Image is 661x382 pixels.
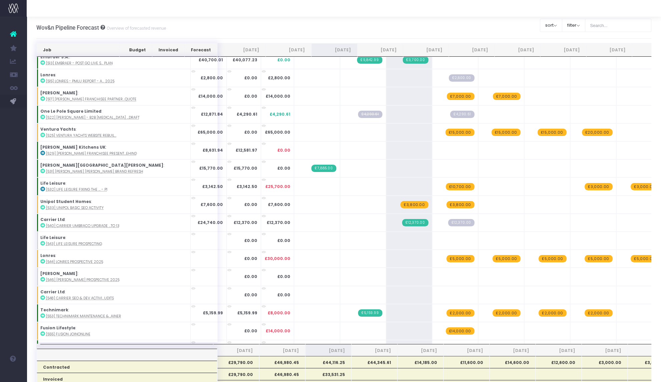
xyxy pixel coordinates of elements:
[446,201,474,208] span: wayahead Revenue Forecast Item
[540,19,562,32] button: sort
[244,238,257,243] strong: £0.00
[46,115,139,120] abbr: [522] Rhatigan - B2B Retainer (3 months) - DRAFT
[585,183,612,190] span: wayahead Revenue Forecast Item
[539,309,566,317] span: wayahead Revenue Forecast Item
[631,255,658,262] span: wayahead Revenue Forecast Item
[244,328,257,334] strong: £0.00
[40,126,76,132] strong: Ventura Yachts
[152,43,185,57] th: Invoiced
[277,292,290,298] span: £0.00
[492,309,520,317] span: wayahead Revenue Forecast Item
[357,56,382,64] span: Streamtime Invoice: 768 – [513] Embraer - Post Go Live 3 month plan
[448,219,474,226] span: Streamtime Draft Invoice: null – [540] Carrier Umbraco upgrade
[445,129,474,136] span: wayahead Revenue Forecast Item
[266,93,290,99] span: £14,000.00
[234,165,257,171] strong: £15,770.00
[404,348,437,354] span: [DATE]
[585,19,652,32] input: Search...
[220,43,266,57] th: Jul 25: activate to sort column ascending
[37,340,191,358] td: :
[40,108,101,114] strong: One Le Pole Square Limited
[494,43,540,57] th: Jan 26: activate to sort column ascending
[105,24,166,31] small: Overview of forecasted revenue
[277,147,290,153] span: £0.00
[400,201,428,208] span: wayahead Revenue Forecast Item
[37,87,191,105] td: :
[270,111,290,117] span: £4,290.61
[585,309,612,317] span: wayahead Revenue Forecast Item
[265,129,290,135] span: £65,000.00
[37,141,191,159] td: :
[538,129,567,136] span: wayahead Revenue Forecast Item
[37,361,218,373] th: Contracted
[40,199,91,204] strong: Unipol Student Homes
[540,43,586,57] th: Feb 26: activate to sort column ascending
[259,356,305,368] th: £46,980.45
[631,183,658,190] span: wayahead Revenue Forecast Item
[40,90,78,96] strong: [PERSON_NAME]
[46,151,137,156] abbr: [529] Nolte Franchisee Presentation & Leave Behind
[443,356,489,368] th: £11,600.00
[46,314,121,319] abbr: [553] Technimark Maintenance & Improvement retainer
[198,129,223,135] strong: £65,000.00
[403,56,428,64] span: Streamtime Invoice: 779 – [513] Embraer - Post Go Live support plan
[244,256,257,261] strong: £0.00
[37,177,191,195] td: :
[277,165,290,171] span: £0.00
[46,223,119,228] abbr: [540] Carrier Umbraco upgrade from 10 to 13
[397,356,443,368] th: £14,185.00
[311,165,336,172] span: Streamtime Invoice: 747 – [531] Langham Hall Brand Refresh
[237,184,257,189] strong: £3,142.50
[447,93,474,100] span: wayahead Revenue Forecast Item
[36,24,99,31] span: Wov&n Pipeline Forecast
[199,57,223,63] strong: £40,700.01
[40,271,78,276] strong: [PERSON_NAME]
[37,286,191,304] td: :
[244,93,257,99] strong: £0.00
[37,322,191,340] td: :
[236,147,257,153] strong: £12,581.97
[496,348,529,354] span: [DATE]
[268,310,290,316] span: £8,000.00
[40,144,106,150] strong: [PERSON_NAME] Kitchens UK
[40,54,69,60] strong: Embraer S.A.
[259,368,305,380] th: £46,980.45
[266,328,290,334] span: £14,000.00
[446,309,474,317] span: wayahead Revenue Forecast Item
[237,111,257,117] strong: £4,290.61
[358,309,382,317] span: Streamtime Invoice: 772 – [553] Technimark website support retainer
[40,289,65,295] strong: Carrier Ltd
[8,369,18,379] img: images/default_profile_image.png
[46,133,116,138] abbr: [525] Ventura Yachts Website Rebuild
[446,327,474,335] span: wayahead Revenue Forecast Item
[585,255,612,262] span: wayahead Revenue Forecast Item
[268,202,290,208] span: £7,600.00
[37,232,191,250] td: :
[446,183,474,190] span: wayahead Revenue Forecast Item
[185,43,217,57] th: Forecast
[588,348,621,354] span: [DATE]
[37,123,191,141] td: :
[201,75,223,81] strong: £2,800.00
[37,196,191,214] td: :
[40,235,65,240] strong: Life Leisure
[539,255,566,262] span: wayahead Revenue Forecast Item
[449,43,494,57] th: Dec 25: activate to sort column ascending
[268,75,290,81] span: £2,800.00
[37,51,191,69] td: :
[37,69,191,87] td: :
[489,356,536,368] th: £14,600.00
[582,356,628,368] th: £3,000.00
[37,304,191,322] td: :
[237,310,257,316] strong: £5,159.99
[37,105,191,123] td: :
[358,111,382,118] span: Streamtime Draft Invoice: null – [522] Rhatigan - B2B Retainer (3 months)
[277,57,290,63] span: £0.00
[37,268,191,286] td: :
[277,274,290,280] span: £0.00
[586,43,632,57] th: Mar 26: activate to sort column ascending
[266,348,299,354] span: [DATE]
[46,332,90,337] abbr: [555] Fusion JoinOnline
[582,129,613,136] span: wayahead Revenue Forecast Item
[37,159,191,177] td: :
